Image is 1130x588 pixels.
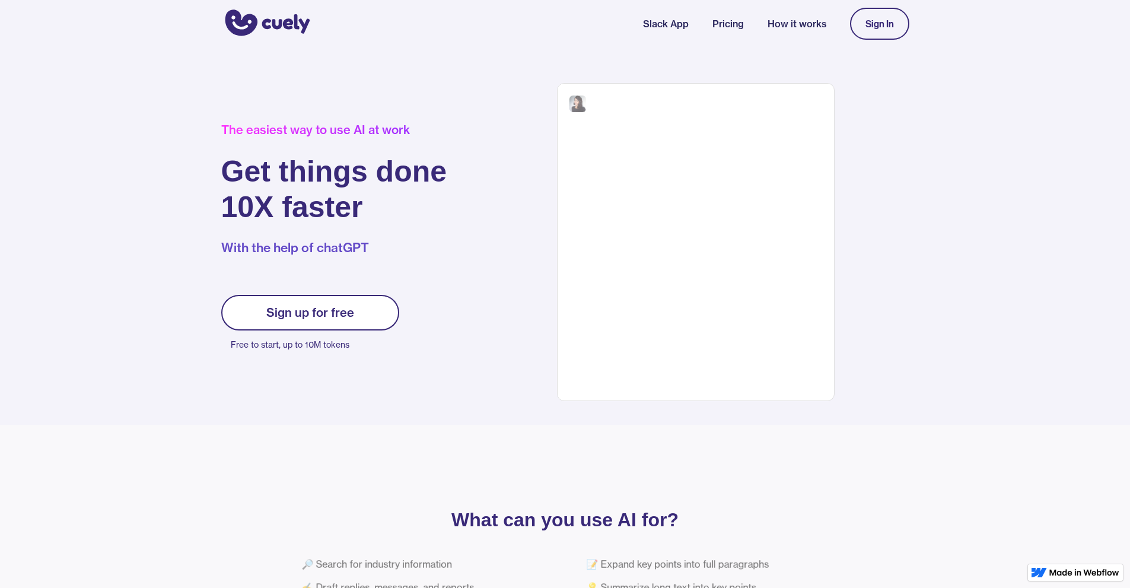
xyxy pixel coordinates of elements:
[1049,569,1119,576] img: Made in Webflow
[221,2,310,46] a: home
[231,336,399,353] p: Free to start, up to 10M tokens
[768,17,826,31] a: How it works
[221,295,399,330] a: Sign up for free
[643,17,689,31] a: Slack App
[221,239,447,257] p: With the help of chatGPT
[850,8,909,40] a: Sign In
[221,123,447,137] div: The easiest way to use AI at work
[287,511,844,528] p: What can you use AI for?
[266,306,354,320] div: Sign up for free
[712,17,744,31] a: Pricing
[865,18,894,29] div: Sign In
[221,154,447,225] h1: Get things done 10X faster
